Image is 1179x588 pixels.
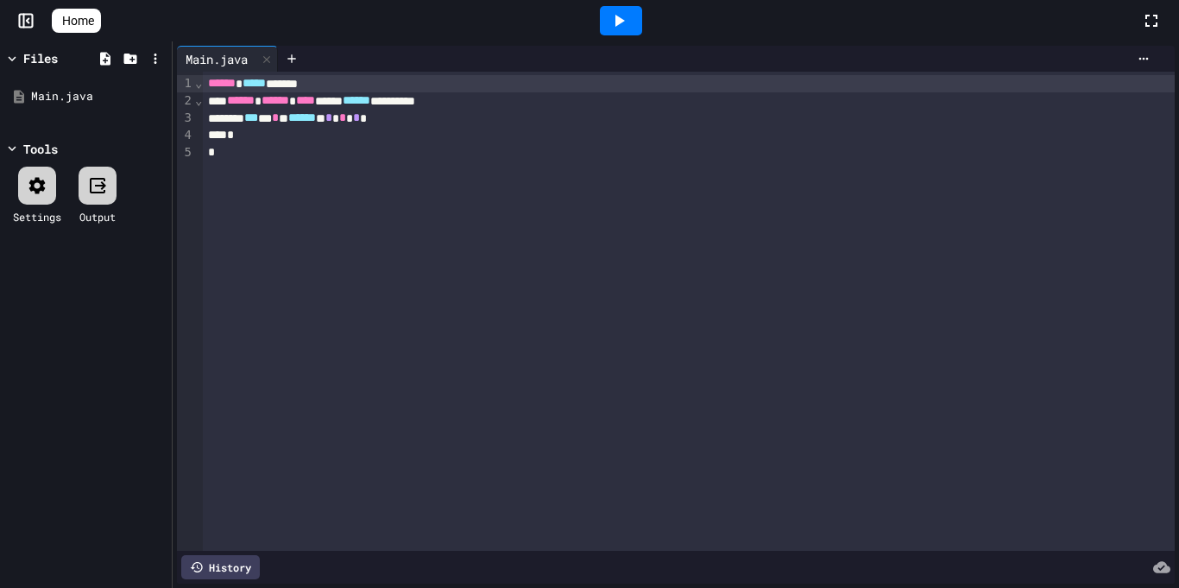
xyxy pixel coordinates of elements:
[177,144,194,161] div: 5
[62,12,94,29] span: Home
[181,555,260,579] div: History
[177,46,278,72] div: Main.java
[177,75,194,92] div: 1
[23,49,58,67] div: Files
[194,93,203,107] span: Fold line
[79,209,116,224] div: Output
[177,50,256,68] div: Main.java
[31,88,166,105] div: Main.java
[23,140,58,158] div: Tools
[177,127,194,144] div: 4
[177,110,194,127] div: 3
[13,209,61,224] div: Settings
[177,92,194,110] div: 2
[194,76,203,90] span: Fold line
[52,9,101,33] a: Home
